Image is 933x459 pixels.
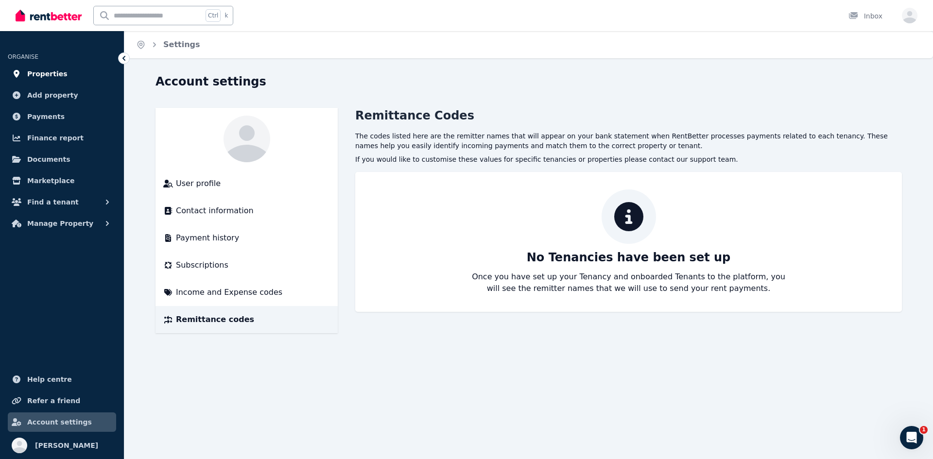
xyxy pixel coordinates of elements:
[8,128,116,148] a: Finance report
[176,178,221,189] span: User profile
[27,132,84,144] span: Finance report
[27,153,70,165] span: Documents
[225,12,228,19] span: k
[16,8,82,23] img: RentBetter
[8,391,116,410] a: Refer a friend
[27,416,92,428] span: Account settings
[163,232,330,244] a: Payment history
[8,107,116,126] a: Payments
[176,232,239,244] span: Payment history
[176,259,228,271] span: Subscriptions
[27,374,72,385] span: Help centre
[27,89,78,101] span: Add property
[163,40,200,49] a: Settings
[8,192,116,212] button: Find a tenant
[920,426,928,434] span: 1
[8,214,116,233] button: Manage Property
[155,74,266,89] h1: Account settings
[27,196,79,208] span: Find a tenant
[176,314,254,325] span: Remittance codes
[206,9,221,22] span: Ctrl
[355,108,474,123] h1: Remittance Codes
[8,370,116,389] a: Help centre
[8,64,116,84] a: Properties
[124,31,212,58] nav: Breadcrumb
[527,250,731,265] p: No Tenancies have been set up
[8,412,116,432] a: Account settings
[8,53,38,60] span: ORGANISE
[8,85,116,105] a: Add property
[355,131,902,151] p: The codes listed here are the remitter names that will appear on your bank statement when RentBet...
[8,150,116,169] a: Documents
[8,171,116,190] a: Marketplace
[163,287,330,298] a: Income and Expense codes
[27,395,80,407] span: Refer a friend
[27,111,65,122] span: Payments
[848,11,882,21] div: Inbox
[176,205,254,217] span: Contact information
[355,154,902,164] p: If you would like to customise these values for specific tenancies or properties please contact o...
[27,68,68,80] span: Properties
[163,178,330,189] a: User profile
[35,440,98,451] span: [PERSON_NAME]
[176,287,282,298] span: Income and Expense codes
[27,175,74,187] span: Marketplace
[466,271,792,294] p: Once you have set up your Tenancy and onboarded Tenants to the platform, you will see the remitte...
[27,218,93,229] span: Manage Property
[900,426,923,449] iframe: Intercom live chat
[163,259,330,271] a: Subscriptions
[163,205,330,217] a: Contact information
[163,314,330,325] a: Remittance codes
